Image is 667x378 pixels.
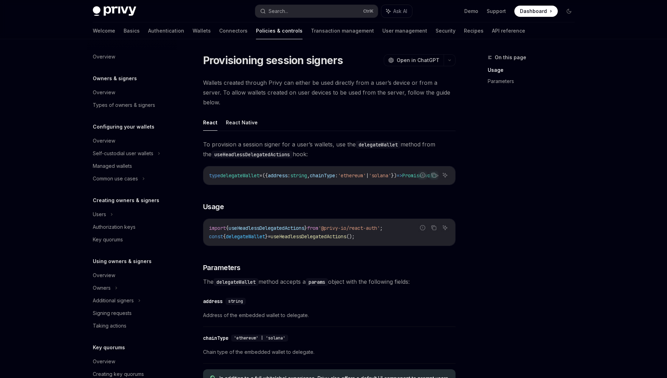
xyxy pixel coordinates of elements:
span: chainType [310,172,335,179]
code: delegateWallet [356,141,401,149]
button: Report incorrect code [418,171,427,180]
span: 'ethereum' [338,172,366,179]
code: delegateWallet [214,278,258,286]
span: { [223,233,226,240]
a: Support [487,8,506,15]
span: > [436,172,439,179]
span: } [265,233,268,240]
a: Overview [87,50,177,63]
div: Overview [93,88,115,97]
span: ; [380,225,383,231]
a: Welcome [93,22,115,39]
h5: Creating owners & signers [93,196,159,205]
span: The method accepts a object with the following fields: [203,277,456,287]
span: = [268,233,271,240]
h5: Using owners & signers [93,257,152,266]
span: , [307,172,310,179]
span: Ask AI [393,8,407,15]
span: from [307,225,318,231]
span: Parameters [203,263,241,273]
span: ({ [262,172,268,179]
h5: Owners & signers [93,74,137,83]
a: Policies & controls [256,22,303,39]
code: params [306,278,328,286]
a: Authorization keys [87,221,177,233]
a: Demo [464,8,478,15]
a: Recipes [464,22,484,39]
div: chainType [203,335,228,342]
button: Ask AI [440,171,450,180]
div: Authorization keys [93,223,136,231]
span: } [304,225,307,231]
span: import [209,225,226,231]
span: type [209,172,220,179]
button: Ask AI [440,223,450,232]
div: Types of owners & signers [93,101,155,109]
button: Copy the contents from the code block [429,171,438,180]
span: : [335,172,338,179]
a: Transaction management [311,22,374,39]
div: Search... [269,7,288,15]
div: Self-custodial user wallets [93,149,153,158]
a: Authentication [148,22,184,39]
div: Overview [93,271,115,280]
span: 'ethereum' | 'solana' [234,335,285,341]
a: Security [436,22,456,39]
a: Overview [87,86,177,99]
span: string [290,172,307,179]
a: Signing requests [87,307,177,319]
div: Users [93,210,106,219]
div: Overview [93,357,115,366]
div: Common use cases [93,174,138,183]
div: Managed wallets [93,162,132,170]
div: Taking actions [93,322,126,330]
img: dark logo [93,6,136,16]
span: : [287,172,290,179]
span: = [259,172,262,179]
span: useHeadlessDelegatedActions [271,233,346,240]
span: delegateWallet [226,233,265,240]
h5: Key quorums [93,343,125,352]
h5: Configuring your wallets [93,123,154,131]
span: On this page [495,53,526,62]
div: Overview [93,53,115,61]
span: Ctrl K [363,8,374,14]
button: Ask AI [381,5,412,18]
button: React [203,114,217,131]
span: Address of the embedded wallet to delegate. [203,311,456,319]
span: string [228,298,243,304]
span: 'solana' [369,172,391,179]
a: User management [382,22,427,39]
span: Promise [402,172,422,179]
a: Parameters [488,76,580,87]
button: Report incorrect code [418,223,427,232]
a: Wallets [193,22,211,39]
button: Search...CtrlK [255,5,378,18]
span: { [226,225,229,231]
button: React Native [226,114,258,131]
span: '@privy-io/react-auth' [318,225,380,231]
a: Taking actions [87,319,177,332]
span: address [268,172,287,179]
a: Dashboard [514,6,558,17]
div: address [203,298,223,305]
div: Owners [93,284,111,292]
a: Connectors [219,22,248,39]
span: }) [391,172,397,179]
span: Dashboard [520,8,547,15]
a: Usage [488,64,580,76]
span: (); [346,233,355,240]
a: Key quorums [87,233,177,246]
span: | [366,172,369,179]
a: Overview [87,135,177,147]
button: Open in ChatGPT [384,54,444,66]
a: API reference [492,22,525,39]
span: delegateWallet [220,172,259,179]
div: Additional signers [93,296,134,305]
div: Signing requests [93,309,132,317]
a: Overview [87,269,177,282]
div: Key quorums [93,235,123,244]
div: Overview [93,137,115,145]
span: useHeadlessDelegatedActions [229,225,304,231]
span: Usage [203,202,224,212]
